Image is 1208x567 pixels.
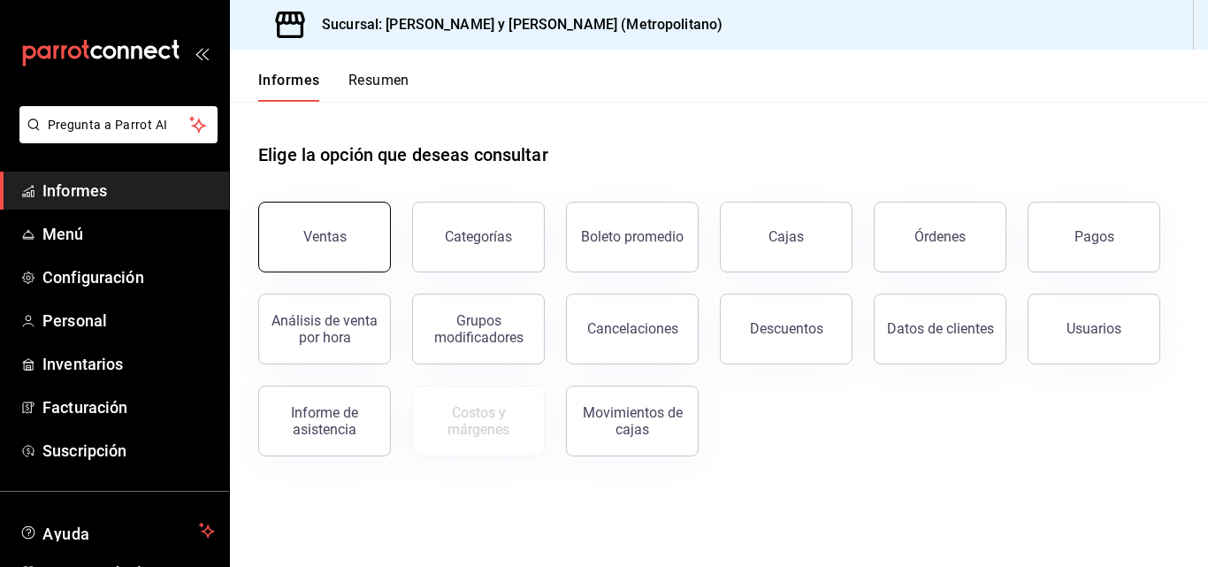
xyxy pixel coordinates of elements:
[445,228,512,245] font: Categorías
[42,398,127,417] font: Facturación
[583,404,683,438] font: Movimientos de cajas
[42,311,107,330] font: Personal
[303,228,347,245] font: Ventas
[412,294,545,364] button: Grupos modificadores
[447,404,509,438] font: Costos y márgenes
[412,386,545,456] button: Contrata inventarios para ver este informe
[874,294,1006,364] button: Datos de clientes
[581,228,684,245] font: Boleto promedio
[566,202,699,272] button: Boleto promedio
[48,118,168,132] font: Pregunta a Parrot AI
[19,106,218,143] button: Pregunta a Parrot AI
[412,202,545,272] button: Categorías
[322,16,723,33] font: Sucursal: [PERSON_NAME] y [PERSON_NAME] (Metropolitano)
[258,71,409,102] div: pestañas de navegación
[42,225,84,243] font: Menú
[258,294,391,364] button: Análisis de venta por hora
[12,128,218,147] a: Pregunta a Parrot AI
[1074,228,1114,245] font: Pagos
[42,181,107,200] font: Informes
[1067,320,1121,337] font: Usuarios
[768,228,804,245] font: Cajas
[1028,294,1160,364] button: Usuarios
[42,525,90,543] font: Ayuda
[750,320,823,337] font: Descuentos
[42,355,123,373] font: Inventarios
[42,268,144,287] font: Configuración
[434,312,524,346] font: Grupos modificadores
[271,312,378,346] font: Análisis de venta por hora
[258,386,391,456] button: Informe de asistencia
[587,320,678,337] font: Cancelaciones
[720,294,852,364] button: Descuentos
[1028,202,1160,272] button: Pagos
[566,294,699,364] button: Cancelaciones
[348,72,409,88] font: Resumen
[720,202,852,272] button: Cajas
[258,202,391,272] button: Ventas
[258,72,320,88] font: Informes
[42,441,126,460] font: Suscripción
[258,144,548,165] font: Elige la opción que deseas consultar
[914,228,966,245] font: Órdenes
[874,202,1006,272] button: Órdenes
[887,320,994,337] font: Datos de clientes
[291,404,358,438] font: Informe de asistencia
[566,386,699,456] button: Movimientos de cajas
[195,46,209,60] button: abrir_cajón_menú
